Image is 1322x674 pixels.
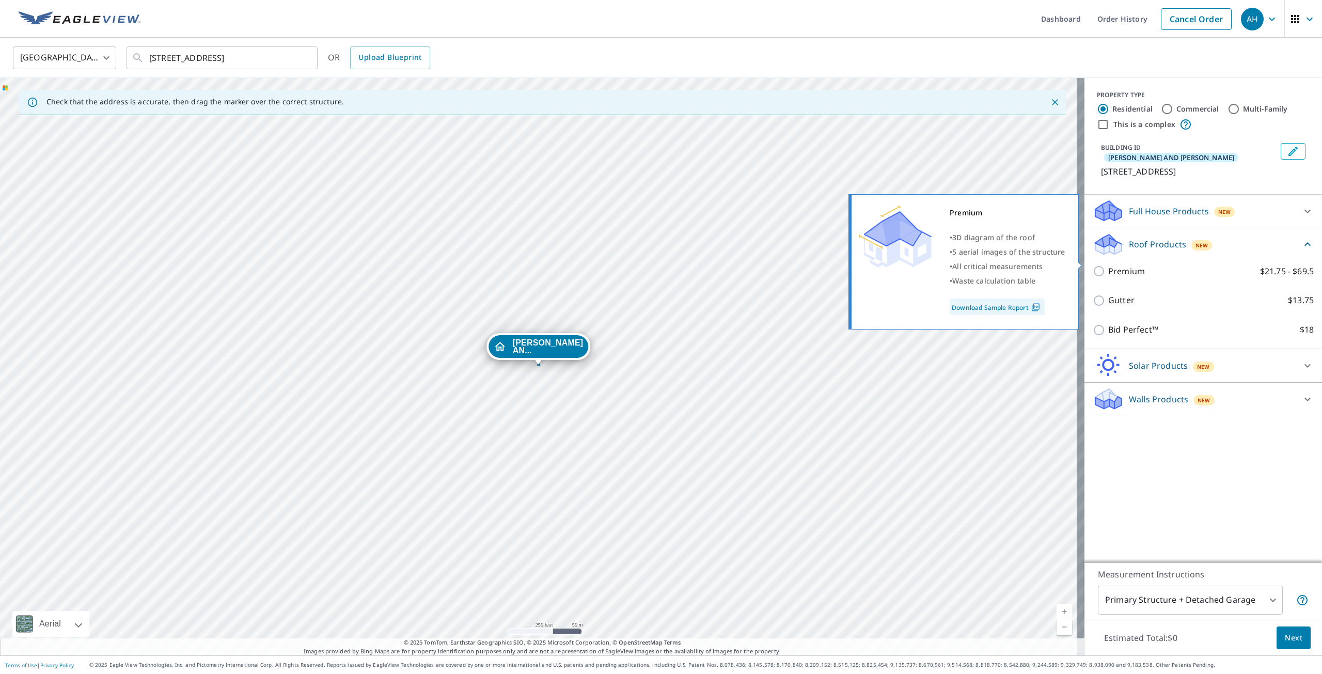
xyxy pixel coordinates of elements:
div: Walls ProductsNew [1093,387,1314,412]
p: Bid Perfect™ [1108,323,1158,336]
label: Residential [1112,104,1153,114]
div: • [950,259,1065,274]
button: Edit building PHILLIP AND VICTORIA KERR [1281,143,1305,160]
label: Commercial [1176,104,1219,114]
div: • [950,274,1065,288]
a: Current Level 17, Zoom In [1057,604,1072,619]
div: Aerial [12,611,89,637]
a: Terms of Use [5,662,37,669]
img: Premium [859,206,932,268]
div: Premium [950,206,1065,220]
span: © 2025 TomTom, Earthstar Geographics SIO, © 2025 Microsoft Corporation, © [404,638,681,647]
div: Primary Structure + Detached Garage [1098,586,1283,615]
p: Check that the address is accurate, then drag the marker over the correct structure. [46,97,344,106]
p: Premium [1108,265,1145,278]
p: Estimated Total: $0 [1096,626,1186,649]
div: Dropped pin, building PHILLIP AND VICTORIA KERR, Residential property, 22846 Gilbar St Novi, MI 4... [486,333,590,365]
button: Close [1048,96,1062,109]
span: New [1197,363,1210,371]
span: [PERSON_NAME] AND [PERSON_NAME] [1108,153,1234,162]
label: Multi-Family [1243,104,1288,114]
p: Walls Products [1129,393,1188,405]
p: Solar Products [1129,359,1188,372]
a: OpenStreetMap [619,638,662,646]
label: This is a complex [1113,119,1175,130]
span: Next [1285,632,1302,645]
a: Privacy Policy [40,662,74,669]
span: All critical measurements [952,261,1043,271]
img: Pdf Icon [1029,303,1043,312]
a: Upload Blueprint [350,46,430,69]
div: Aerial [36,611,64,637]
p: Roof Products [1129,238,1186,250]
p: [STREET_ADDRESS] [1101,165,1277,178]
p: BUILDING ID [1101,143,1141,152]
span: 5 aerial images of the structure [952,247,1065,257]
div: Roof ProductsNew [1093,232,1314,257]
span: Your report will include the primary structure and a detached garage if one exists. [1296,594,1309,606]
p: Measurement Instructions [1098,568,1309,581]
div: PROPERTY TYPE [1097,90,1310,100]
span: 3D diagram of the roof [952,232,1035,242]
a: Current Level 17, Zoom Out [1057,619,1072,635]
div: AH [1241,8,1264,30]
p: Full House Products [1129,205,1209,217]
p: $21.75 - $69.5 [1260,265,1314,278]
div: Full House ProductsNew [1093,199,1314,224]
a: Cancel Order [1161,8,1232,30]
span: New [1198,396,1210,404]
span: Upload Blueprint [358,51,421,64]
a: Terms [664,638,681,646]
div: • [950,230,1065,245]
span: New [1218,208,1231,216]
div: Solar ProductsNew [1093,353,1314,378]
p: $18 [1300,323,1314,336]
button: Next [1277,626,1311,650]
input: Search by address or latitude-longitude [149,43,296,72]
p: | [5,662,74,668]
a: Download Sample Report [950,299,1045,315]
span: New [1195,241,1208,249]
div: OR [328,46,430,69]
span: [PERSON_NAME] AN... [513,339,583,354]
p: $13.75 [1288,294,1314,307]
div: [GEOGRAPHIC_DATA] [13,43,116,72]
img: EV Logo [19,11,140,27]
p: Gutter [1108,294,1135,307]
span: Waste calculation table [952,276,1035,286]
p: © 2025 Eagle View Technologies, Inc. and Pictometry International Corp. All Rights Reserved. Repo... [89,661,1317,669]
div: • [950,245,1065,259]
